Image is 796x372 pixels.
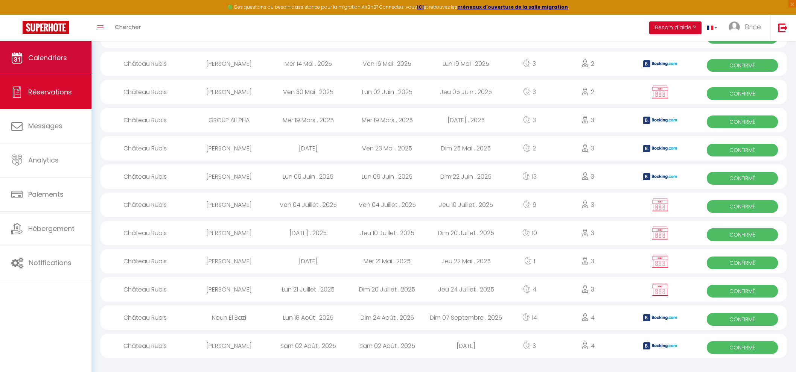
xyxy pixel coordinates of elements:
a: ICI [417,4,424,10]
span: Calendriers [28,53,67,62]
span: Chercher [115,23,141,31]
a: créneaux d'ouverture de la salle migration [457,4,568,10]
span: Messages [28,121,62,131]
img: Super Booking [23,21,69,34]
span: Hébergement [28,224,75,233]
span: Notifications [29,258,72,267]
button: Ouvrir le widget de chat LiveChat [6,3,29,26]
button: Besoin d'aide ? [649,21,702,34]
a: Chercher [109,15,146,41]
img: logout [778,23,788,32]
span: Réservations [28,87,72,97]
span: Analytics [28,155,59,165]
a: ... Brice [723,15,770,41]
span: Brice [745,22,761,32]
span: Paiements [28,190,64,199]
img: ... [729,21,740,33]
iframe: Chat [764,338,790,366]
